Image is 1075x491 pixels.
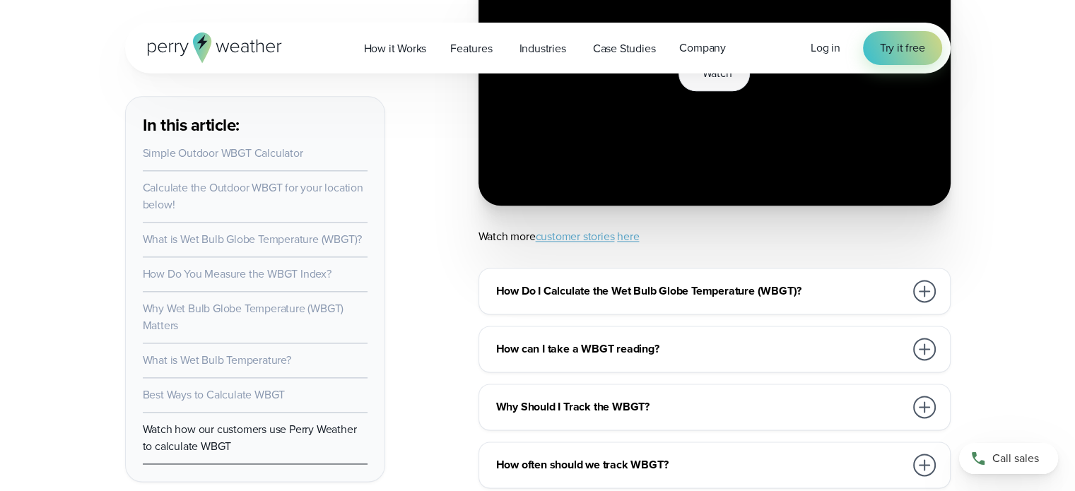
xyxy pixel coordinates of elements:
[143,145,303,161] a: Simple Outdoor WBGT Calculator
[352,34,439,63] a: How it Works
[496,398,905,415] h3: Why Should I Track the WBGT?
[364,40,427,57] span: How it Works
[581,34,668,63] a: Case Studies
[143,231,363,247] a: What is Wet Bulb Globe Temperature (WBGT)?
[143,179,363,213] a: Calculate the Outdoor WBGT for your location below!
[992,450,1039,467] span: Call sales
[143,352,291,368] a: What is Wet Bulb Temperature?
[143,300,344,333] a: Why Wet Bulb Globe Temperature (WBGT) Matters
[811,40,840,56] span: Log in
[143,421,357,454] a: Watch how our customers use Perry Weather to calculate WBGT
[593,40,656,57] span: Case Studies
[811,40,840,57] a: Log in
[143,114,368,136] h3: In this article:
[450,40,492,57] span: Features
[617,228,639,244] a: here
[478,228,951,245] p: Watch more
[496,283,905,300] h3: How Do I Calculate the Wet Bulb Globe Temperature (WBGT)?
[143,266,331,282] a: How Do You Measure the WBGT Index?
[143,386,286,403] a: Best Ways to Calculate WBGT
[496,341,905,357] h3: How can I take a WBGT reading?
[536,228,615,244] a: customer stories
[679,40,726,57] span: Company
[519,40,566,57] span: Industries
[880,40,925,57] span: Try it free
[959,443,1058,474] a: Call sales
[496,456,905,473] h3: How often should we track WBGT?
[863,31,942,65] a: Try it free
